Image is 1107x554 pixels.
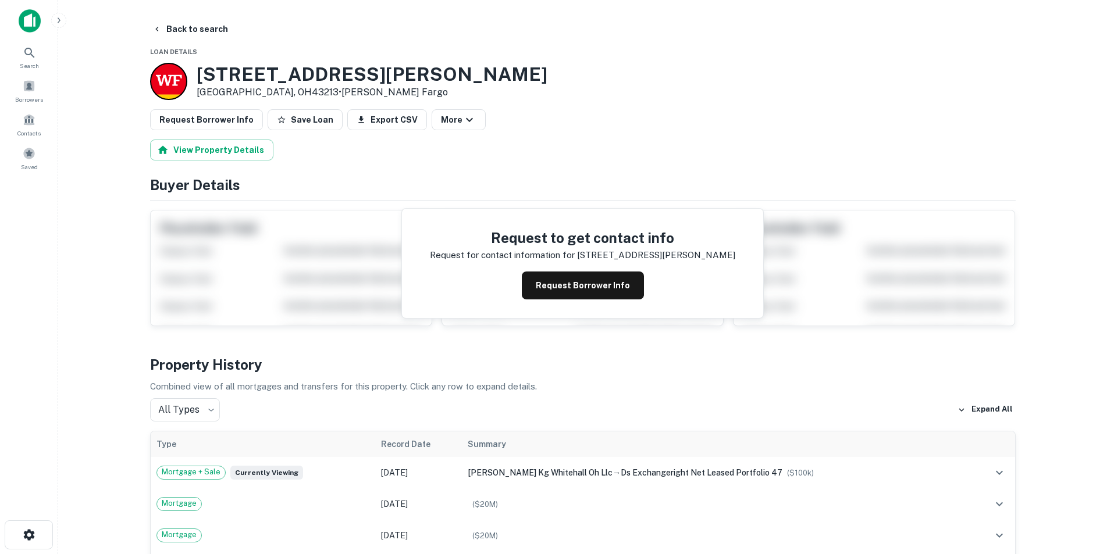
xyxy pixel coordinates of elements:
[21,162,38,171] span: Saved
[1049,461,1107,517] iframe: Chat Widget
[3,41,55,73] a: Search
[150,174,1016,195] h4: Buyer Details
[230,466,303,480] span: Currently viewing
[621,468,782,477] span: ds exchangeright net leased portfolio 47
[787,469,814,477] span: ($ 100k )
[468,468,613,477] span: [PERSON_NAME] kg whitehall oh llc
[3,109,55,140] a: Contacts
[375,488,462,520] td: [DATE]
[150,398,220,421] div: All Types
[3,75,55,106] a: Borrowers
[432,109,486,130] button: More
[989,526,1009,545] button: expand row
[19,9,41,33] img: capitalize-icon.png
[472,531,498,540] span: ($ 20M )
[150,380,1016,394] p: Combined view of all mortgages and transfers for this property. Click any row to expand details.
[430,248,575,262] p: Request for contact information for
[347,109,427,130] button: Export CSV
[151,431,375,457] th: Type
[268,109,343,130] button: Save Loan
[15,95,43,104] span: Borrowers
[462,431,970,457] th: Summary
[955,401,1016,419] button: Expand All
[430,227,735,248] h4: Request to get contact info
[375,457,462,488] td: [DATE]
[341,87,448,98] a: [PERSON_NAME] Fargo
[3,142,55,174] a: Saved
[148,19,233,40] button: Back to search
[472,500,498,509] span: ($ 20M )
[522,271,644,299] button: Request Borrower Info
[157,466,225,478] span: Mortgage + Sale
[468,466,964,479] div: →
[375,431,462,457] th: Record Date
[197,85,547,99] p: [GEOGRAPHIC_DATA], OH43213 •
[150,140,273,160] button: View Property Details
[157,529,201,541] span: Mortgage
[20,61,39,70] span: Search
[150,354,1016,375] h4: Property History
[150,48,197,55] span: Loan Details
[17,128,41,138] span: Contacts
[577,248,735,262] p: [STREET_ADDRESS][PERSON_NAME]
[989,463,1009,482] button: expand row
[375,520,462,551] td: [DATE]
[150,109,263,130] button: Request Borrower Info
[197,63,547,85] h3: [STREET_ADDRESS][PERSON_NAME]
[157,498,201,509] span: Mortgage
[989,494,1009,514] button: expand row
